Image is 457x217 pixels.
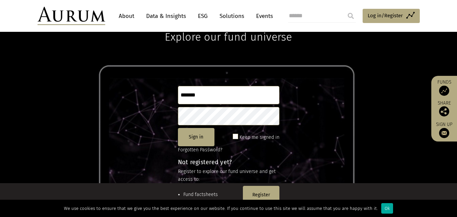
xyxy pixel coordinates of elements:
[435,101,454,116] div: Share
[363,9,420,23] a: Log in/Register
[243,186,279,204] button: Register
[143,10,189,22] a: Data & Insights
[439,86,449,96] img: Access Funds
[439,128,449,138] img: Sign up to our newsletter
[178,168,279,183] p: Register to explore our fund universe and get access to:
[195,10,211,22] a: ESG
[344,9,358,23] input: Submit
[178,128,214,146] button: Sign in
[115,10,138,22] a: About
[239,133,279,142] label: Keep me signed in
[216,10,248,22] a: Solutions
[439,106,449,116] img: Share this post
[368,12,403,20] span: Log in/Register
[38,7,105,25] img: Aurum
[253,10,273,22] a: Events
[435,79,454,96] a: Funds
[435,122,454,138] a: Sign up
[381,203,393,214] div: Ok
[178,147,222,153] a: Forgotten Password?
[183,191,240,198] li: Fund factsheets
[178,159,279,165] h4: Not registered yet?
